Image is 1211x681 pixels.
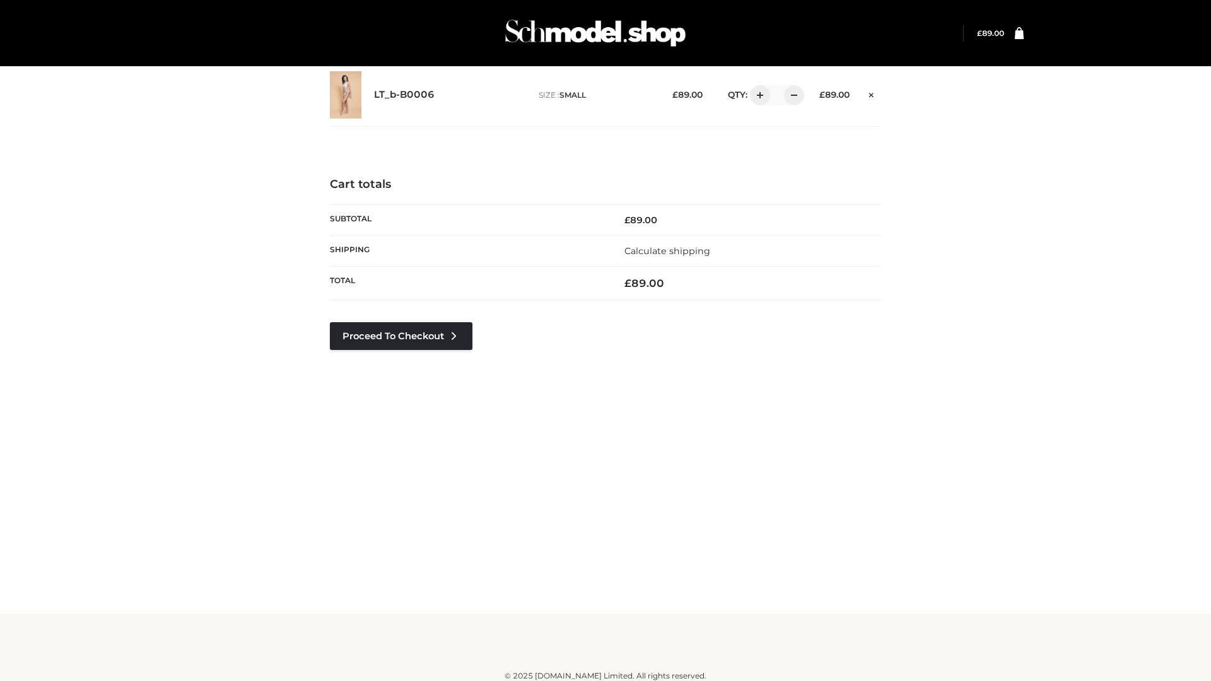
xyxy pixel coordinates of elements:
bdi: 89.00 [624,277,664,289]
a: Proceed to Checkout [330,322,472,350]
span: SMALL [559,90,586,100]
div: QTY: [715,85,800,105]
p: size : [539,90,653,101]
span: £ [819,90,825,100]
th: Subtotal [330,204,605,235]
bdi: 89.00 [672,90,703,100]
span: £ [672,90,678,100]
a: £89.00 [977,28,1004,38]
bdi: 89.00 [977,28,1004,38]
img: LT_b-B0006 - SMALL [330,71,361,119]
bdi: 89.00 [819,90,850,100]
a: Remove this item [862,85,881,102]
span: £ [624,214,630,226]
h4: Cart totals [330,178,881,192]
a: LT_b-B0006 [374,89,435,101]
span: £ [977,28,982,38]
th: Total [330,267,605,300]
span: £ [624,277,631,289]
th: Shipping [330,235,605,266]
img: Schmodel Admin 964 [501,8,690,58]
a: Calculate shipping [624,245,710,257]
bdi: 89.00 [624,214,657,226]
